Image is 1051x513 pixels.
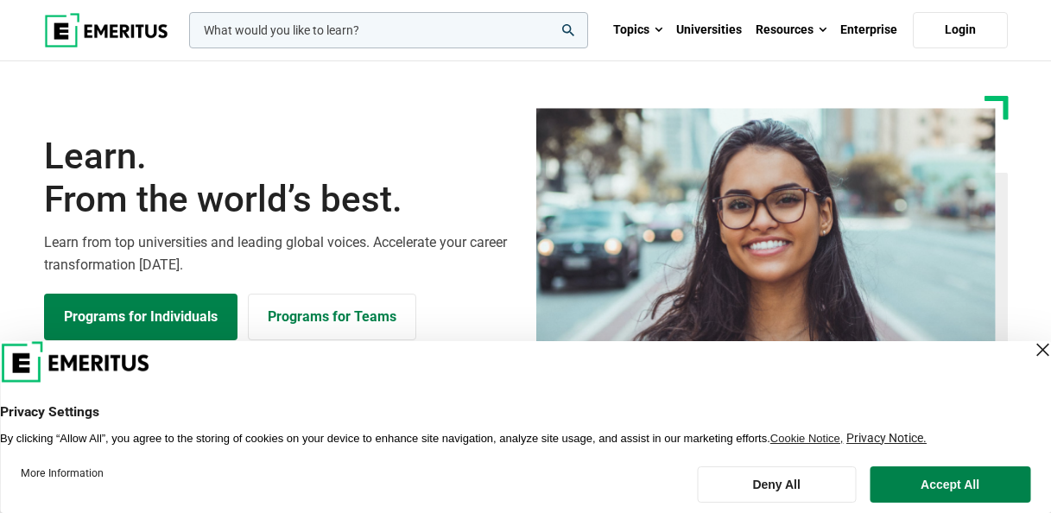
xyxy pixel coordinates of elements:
h1: Learn. [44,135,516,222]
span: From the world’s best. [44,178,516,221]
a: Login [913,12,1008,48]
img: Learn from the world's best [536,108,996,379]
a: Explore for Business [248,294,416,340]
input: woocommerce-product-search-field-0 [189,12,588,48]
p: Learn from top universities and leading global voices. Accelerate your career transformation [DATE]. [44,231,516,275]
a: Explore Programs [44,294,237,340]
